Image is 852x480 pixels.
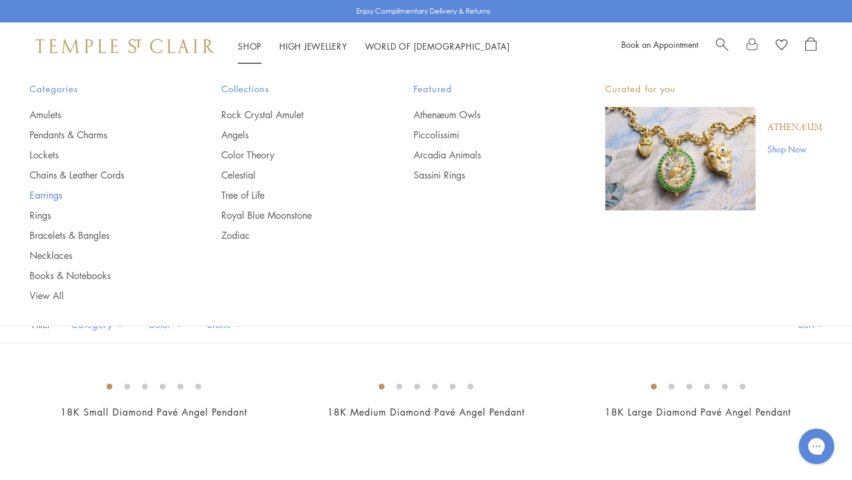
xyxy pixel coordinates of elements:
[30,229,174,242] a: Bracelets & Bangles
[30,82,174,96] span: Categories
[35,39,214,53] img: Temple St. Clair
[414,82,558,96] span: Featured
[767,121,822,134] a: Athenæum
[30,128,174,141] a: Pendants & Charms
[221,82,366,96] span: Collections
[30,289,174,302] a: View All
[776,37,788,55] a: View Wishlist
[238,39,510,54] nav: Main navigation
[221,148,366,161] a: Color Theory
[221,229,366,242] a: Zodiac
[30,168,174,181] a: Chains & Leather Cords
[238,40,262,52] a: ShopShop
[221,128,366,141] a: Angels
[327,406,525,419] a: 18K Medium Diamond Pavé Angel Pendant
[805,37,816,55] a: Open Shopping Bag
[221,209,366,222] a: Royal Blue Moonstone
[30,108,174,121] a: Amulets
[793,424,840,468] iframe: Gorgias live chat messenger
[621,38,698,50] a: Book an Appointment
[60,406,247,419] a: 18K Small Diamond Pavé Angel Pendant
[279,40,347,52] a: High JewelleryHigh Jewellery
[605,82,822,96] p: Curated for you
[356,5,490,17] p: Enjoy Complimentary Delivery & Returns
[414,128,558,141] a: Piccolissimi
[221,108,366,121] a: Rock Crystal Amulet
[30,269,174,282] a: Books & Notebooks
[605,406,791,419] a: 18K Large Diamond Pavé Angel Pendant
[30,148,174,161] a: Lockets
[365,40,510,52] a: World of [DEMOGRAPHIC_DATA]World of [DEMOGRAPHIC_DATA]
[30,249,174,262] a: Necklaces
[414,108,558,121] a: Athenæum Owls
[221,189,366,202] a: Tree of Life
[30,189,174,202] a: Earrings
[414,148,558,161] a: Arcadia Animals
[716,37,728,55] a: Search
[221,168,366,181] a: Celestial
[767,142,822,155] a: Shop Now
[414,168,558,181] a: Sassini Rings
[30,209,174,222] a: Rings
